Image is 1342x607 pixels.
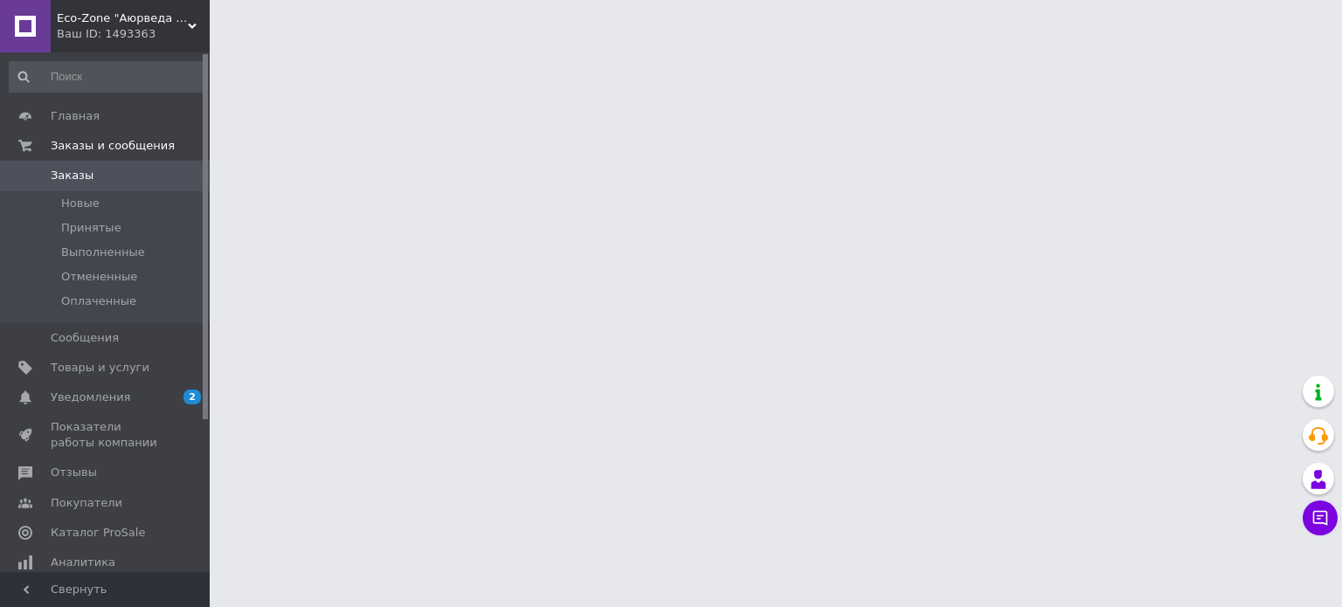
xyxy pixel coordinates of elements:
[51,330,119,346] span: Сообщения
[51,555,115,570] span: Аналитика
[51,390,130,405] span: Уведомления
[51,419,162,451] span: Показатели работы компании
[61,245,145,260] span: Выполненные
[57,26,210,42] div: Ваш ID: 1493363
[51,360,149,376] span: Товары и услуги
[61,220,121,236] span: Принятые
[1303,500,1338,535] button: Чат с покупателем
[61,196,100,211] span: Новые
[61,269,137,285] span: Отмененные
[51,138,175,154] span: Заказы и сообщения
[9,61,206,93] input: Поиск
[51,168,93,183] span: Заказы
[51,465,97,480] span: Отзывы
[61,293,136,309] span: Оплаченные
[51,525,145,541] span: Каталог ProSale
[57,10,188,26] span: Eco-Zone "Аюрведа для здоровья"
[51,495,122,511] span: Покупатели
[51,108,100,124] span: Главная
[183,390,201,404] span: 2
